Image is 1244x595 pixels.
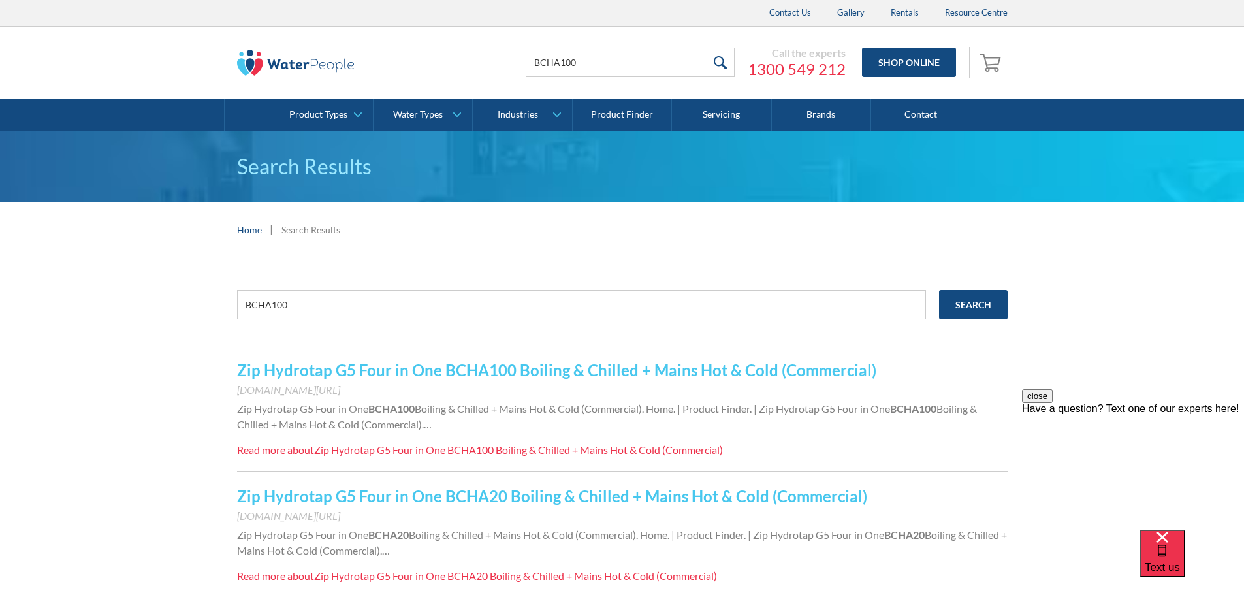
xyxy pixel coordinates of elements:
div: Search Results [281,223,340,236]
strong: BCHA20 [884,528,925,541]
a: Industries [473,99,571,131]
div: Product Types [289,109,347,120]
a: Zip Hydrotap G5 Four in One BCHA100 Boiling & Chilled + Mains Hot & Cold (Commercial) [237,361,876,379]
span: Zip Hydrotap G5 Four in One [237,402,368,415]
a: Product Types [274,99,373,131]
span: Boiling & Chilled + Mains Hot & Cold (Commercial). Home. | Product Finder. | Zip Hydrotap G5 Four... [409,528,884,541]
div: Call the experts [748,46,846,59]
div: Read more about [237,570,314,582]
div: Zip Hydrotap G5 Four in One BCHA100 Boiling & Chilled + Mains Hot & Cold (Commercial) [314,443,723,456]
div: Zip Hydrotap G5 Four in One BCHA20 Boiling & Chilled + Mains Hot & Cold (Commercial) [314,570,717,582]
input: Search products [526,48,735,77]
a: Contact [871,99,970,131]
span: Boiling & Chilled + Mains Hot & Cold (Commercial). [237,528,1007,556]
input: e.g. chilled water cooler [237,290,926,319]
span: Boiling & Chilled + Mains Hot & Cold (Commercial). Home. | Product Finder. | Zip Hydrotap G5 Four... [415,402,890,415]
iframe: podium webchat widget bubble [1140,530,1244,595]
input: Search [939,290,1008,319]
h1: Search Results [237,151,1008,182]
iframe: podium webchat widget prompt [1022,389,1244,546]
div: [DOMAIN_NAME][URL] [237,508,1008,524]
a: Zip Hydrotap G5 Four in One BCHA20 Boiling & Chilled + Mains Hot & Cold (Commercial) [237,487,867,506]
img: The Water People [237,50,355,76]
strong: BCHA100 [368,402,415,415]
strong: BCHA20 [368,528,409,541]
a: Read more aboutZip Hydrotap G5 Four in One BCHA100 Boiling & Chilled + Mains Hot & Cold (Commercial) [237,442,723,458]
div: Water Types [393,109,443,120]
img: shopping cart [980,52,1004,72]
a: Servicing [672,99,771,131]
a: 1300 549 212 [748,59,846,79]
a: Brands [772,99,871,131]
span: Zip Hydrotap G5 Four in One [237,528,368,541]
div: [DOMAIN_NAME][URL] [237,382,1008,398]
a: Shop Online [862,48,956,77]
span: Boiling & Chilled + Mains Hot & Cold (Commercial). [237,402,977,430]
div: | [268,221,275,237]
span: … [424,418,432,430]
a: Product Finder [573,99,672,131]
div: Read more about [237,443,314,456]
a: Open empty cart [976,47,1008,78]
a: Home [237,223,262,236]
strong: BCHA100 [890,402,936,415]
div: Industries [498,109,538,120]
a: Water Types [374,99,472,131]
a: Read more aboutZip Hydrotap G5 Four in One BCHA20 Boiling & Chilled + Mains Hot & Cold (Commercial) [237,568,717,584]
span: … [382,544,390,556]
